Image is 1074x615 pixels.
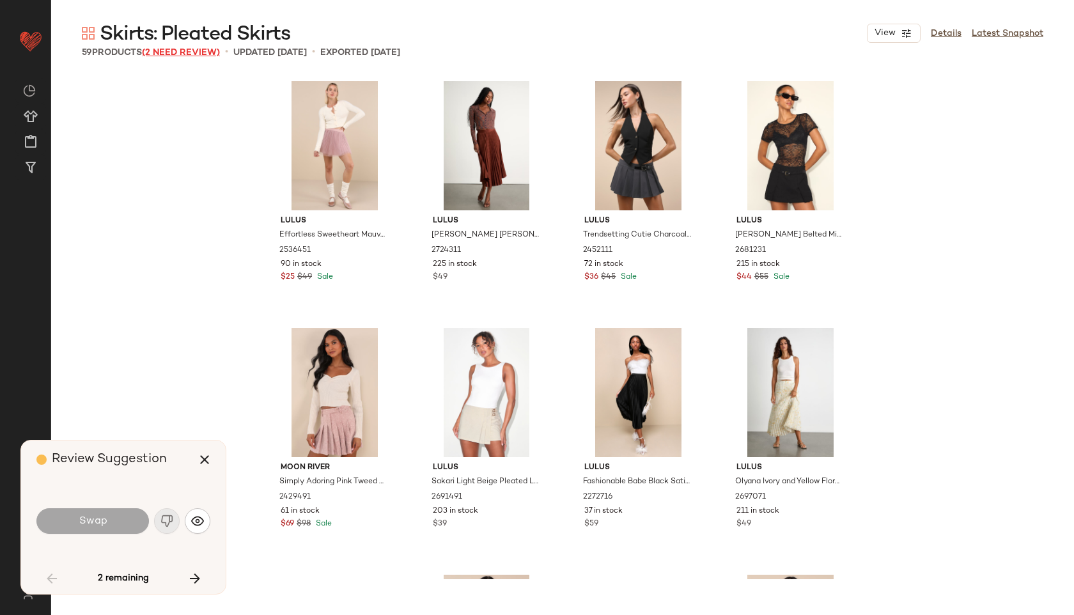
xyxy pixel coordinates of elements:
[281,518,294,530] span: $69
[574,328,703,457] img: 10985481_2272716.jpg
[432,476,540,488] span: Sakari Light Beige Pleated Low-Rise Buckle Skort
[736,506,779,517] span: 211 in stock
[15,589,40,600] img: svg%3e
[574,81,703,210] img: 11796321_2452111.jpg
[735,492,766,503] span: 2697071
[972,27,1043,40] a: Latest Snapshot
[281,462,389,474] span: Moon River
[726,328,855,457] img: 2697071_02_fullbody_2025-07-18.jpg
[584,272,598,283] span: $36
[771,273,790,281] span: Sale
[584,215,692,227] span: Lulus
[281,215,389,227] span: Lulus
[736,272,752,283] span: $44
[432,245,461,256] span: 2724311
[735,230,843,241] span: [PERSON_NAME] Belted Micro Skort
[433,462,541,474] span: Lulus
[98,573,149,584] span: 2 remaining
[433,215,541,227] span: Lulus
[584,462,692,474] span: Lulus
[279,245,311,256] span: 2536451
[726,81,855,210] img: 2681231_02_front_2025-07-02.jpg
[279,476,387,488] span: Simply Adoring Pink Tweed Pleated High-Waisted Mini Skort
[583,492,612,503] span: 2272716
[736,215,844,227] span: Lulus
[281,506,320,517] span: 61 in stock
[281,259,322,270] span: 90 in stock
[931,27,961,40] a: Details
[297,518,311,530] span: $98
[433,506,478,517] span: 203 in stock
[23,84,36,97] img: svg%3e
[432,492,462,503] span: 2691491
[584,259,623,270] span: 72 in stock
[82,46,220,59] div: Products
[313,520,332,528] span: Sale
[736,462,844,474] span: Lulus
[82,48,92,58] span: 59
[191,515,204,527] img: svg%3e
[279,492,311,503] span: 2429491
[432,230,540,241] span: [PERSON_NAME] [PERSON_NAME] Suede Pleated Midi Skirt
[736,518,751,530] span: $49
[270,328,399,457] img: 12089861_2429491.jpg
[583,230,691,241] span: Trendsetting Cutie Charcoal Pleated Low Rise Micro Mini Skort
[320,46,400,59] p: Exported [DATE]
[52,453,167,466] span: Review Suggestion
[279,230,387,241] span: Effortless Sweetheart Mauve Mesh Pleated Mini Skirt
[18,28,43,54] img: heart_red.DM2ytmEG.svg
[225,45,228,60] span: •
[754,272,768,283] span: $55
[433,272,447,283] span: $49
[142,48,220,58] span: (2 Need Review)
[270,81,399,210] img: 12195881_2536451.jpg
[874,28,896,38] span: View
[433,259,477,270] span: 225 in stock
[583,476,691,488] span: Fashionable Babe Black Satin Pleated Midi Skirt
[735,245,766,256] span: 2681231
[584,506,623,517] span: 37 in stock
[312,45,315,60] span: •
[601,272,616,283] span: $45
[584,518,598,530] span: $59
[315,273,333,281] span: Sale
[618,273,637,281] span: Sale
[736,259,780,270] span: 215 in stock
[423,328,551,457] img: 2691491_01_hero_2025-07-25.jpg
[423,81,551,210] img: 2724311_01_hero_2025-08-28.jpg
[82,27,95,40] img: svg%3e
[735,476,843,488] span: Olyana Ivory and Yellow Floral Pleated Midi Skirt
[297,272,312,283] span: $49
[583,245,612,256] span: 2452111
[233,46,307,59] p: updated [DATE]
[867,24,921,43] button: View
[281,272,295,283] span: $25
[433,518,447,530] span: $39
[100,22,290,47] span: Skirts: Pleated Skirts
